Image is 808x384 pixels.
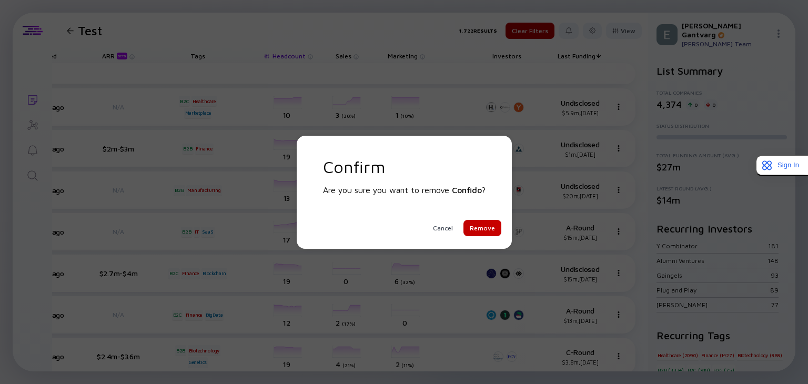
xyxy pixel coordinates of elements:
[463,220,501,236] button: Remove
[452,185,482,195] strong: Confido
[427,220,459,236] button: Cancel
[323,157,486,177] h1: Confirm
[323,185,486,195] div: Are you sure you want to remove ?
